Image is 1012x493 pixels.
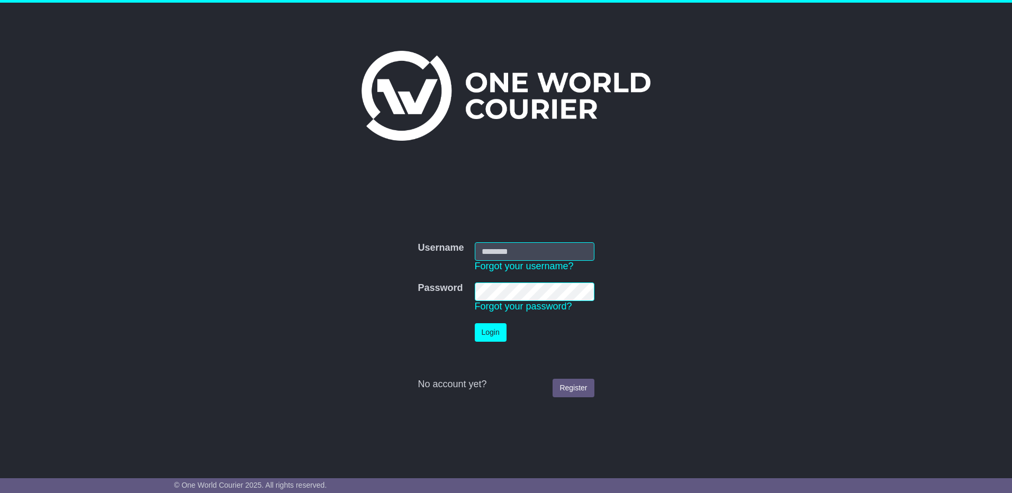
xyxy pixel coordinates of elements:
label: Password [418,282,463,294]
a: Register [553,379,594,397]
img: One World [362,51,650,141]
button: Login [475,323,507,342]
span: © One World Courier 2025. All rights reserved. [174,481,327,489]
div: No account yet? [418,379,594,390]
a: Forgot your password? [475,301,572,312]
a: Forgot your username? [475,261,574,271]
label: Username [418,242,464,254]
